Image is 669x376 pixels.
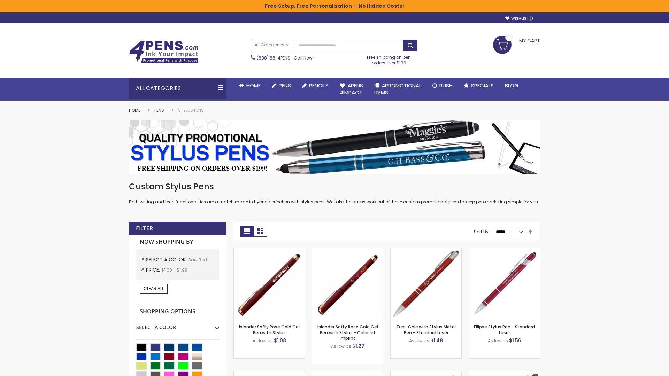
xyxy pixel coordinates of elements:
[430,337,443,344] span: $1.48
[297,78,334,93] a: Pencils
[474,324,535,335] a: Ellipse Stylus Pen - Standard Laser
[360,52,418,66] div: Free shipping on pen orders over $199
[427,78,458,93] a: Rush
[246,82,261,89] span: Home
[499,78,524,93] a: Blog
[352,343,364,350] span: $1.27
[233,78,266,93] a: Home
[334,78,369,101] a: 4Pens4impact
[331,343,351,349] span: As low as
[144,285,164,291] span: Clear All
[505,16,533,21] a: Wishlist
[374,82,421,96] span: 4PROMOTIONAL ITEMS
[129,41,199,63] img: 4Pens Custom Pens and Promotional Products
[266,78,297,93] a: Pens
[154,107,164,113] a: Pens
[257,55,314,61] span: - Call Now!
[161,267,187,273] span: $1.00 - $1.99
[340,82,363,96] span: 4Pens 4impact
[146,266,161,273] span: Price
[391,248,461,319] img: Tres-Chic with Stylus Metal Pen - Standard Laser-Dark Red
[188,257,207,263] span: Dark Red
[251,39,293,51] a: All Categories
[279,82,291,89] span: Pens
[129,181,540,205] div: Both writing and tech functionalities are a match made in hybrid perfection with stylus pens. We ...
[439,82,453,89] span: Rush
[255,42,290,48] span: All Categories
[234,248,305,254] a: Islander Softy Rose Gold Gel Pen with Stylus-Dark Red
[253,338,273,344] span: As low as
[234,248,305,319] img: Islander Softy Rose Gold Gel Pen with Stylus-Dark Red
[309,82,329,89] span: Pencils
[505,82,518,89] span: Blog
[136,319,219,331] div: Select A Color
[136,235,219,249] strong: Now Shopping by
[129,120,540,174] img: Stylus Pens
[136,225,153,232] strong: Filter
[474,229,489,235] label: Sort By
[178,107,204,113] strong: Stylus Pens
[274,337,286,344] span: $1.08
[129,78,226,99] div: All Categories
[146,256,188,263] span: Select A Color
[136,304,219,319] strong: Shopping Options
[458,78,499,93] a: Specials
[240,226,254,237] strong: Grid
[129,181,540,192] h1: Custom Stylus Pens
[140,284,168,293] a: Clear All
[469,248,540,254] a: Ellipse Stylus Pen - Standard Laser-Dark Red
[509,337,521,344] span: $1.56
[129,107,140,113] a: Home
[471,82,494,89] span: Specials
[312,248,383,254] a: Islander Softy Rose Gold Gel Pen with Stylus - ColorJet Imprint-Dark Red
[312,248,383,319] img: Islander Softy Rose Gold Gel Pen with Stylus - ColorJet Imprint-Dark Red
[317,324,378,341] a: Islander Softy Rose Gold Gel Pen with Stylus - ColorJet Imprint
[488,338,508,344] span: As low as
[257,55,290,61] a: (888) 88-4PENS
[369,78,427,101] a: 4PROMOTIONALITEMS
[239,324,300,335] a: Islander Softy Rose Gold Gel Pen with Stylus
[391,248,461,254] a: Tres-Chic with Stylus Metal Pen - Standard Laser-Dark Red
[469,248,540,319] img: Ellipse Stylus Pen - Standard Laser-Dark Red
[396,324,456,335] a: Tres-Chic with Stylus Metal Pen - Standard Laser
[409,338,429,344] span: As low as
